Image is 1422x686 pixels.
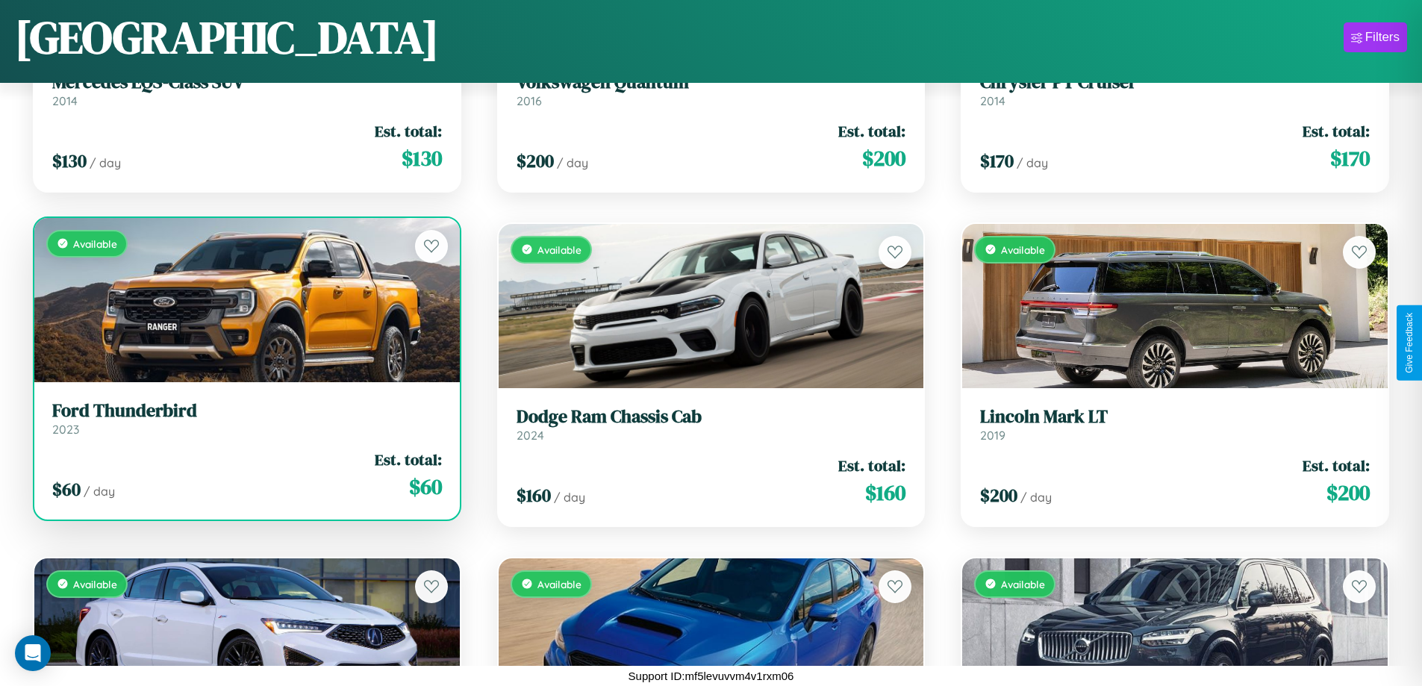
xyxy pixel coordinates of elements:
[1017,155,1048,170] span: / day
[1303,455,1370,476] span: Est. total:
[517,406,906,443] a: Dodge Ram Chassis Cab2024
[629,666,794,686] p: Support ID: mf5levuvvm4v1rxm06
[52,477,81,502] span: $ 60
[517,93,542,108] span: 2016
[402,143,442,173] span: $ 130
[862,143,905,173] span: $ 200
[52,400,442,437] a: Ford Thunderbird2023
[15,7,439,68] h1: [GEOGRAPHIC_DATA]
[1365,30,1400,45] div: Filters
[375,449,442,470] span: Est. total:
[1404,313,1415,373] div: Give Feedback
[73,578,117,590] span: Available
[517,428,544,443] span: 2024
[980,72,1370,108] a: Chrysler PT Cruiser2014
[52,149,87,173] span: $ 130
[554,490,585,505] span: / day
[375,120,442,142] span: Est. total:
[1326,478,1370,508] span: $ 200
[865,478,905,508] span: $ 160
[517,483,551,508] span: $ 160
[15,635,51,671] div: Open Intercom Messenger
[52,72,442,108] a: Mercedes EQS-Class SUV2014
[980,483,1017,508] span: $ 200
[1001,578,1045,590] span: Available
[537,578,581,590] span: Available
[838,120,905,142] span: Est. total:
[52,72,442,93] h3: Mercedes EQS-Class SUV
[52,422,79,437] span: 2023
[517,72,906,93] h3: Volkswagen Quantum
[980,72,1370,93] h3: Chrysler PT Cruiser
[52,93,78,108] span: 2014
[90,155,121,170] span: / day
[980,149,1014,173] span: $ 170
[557,155,588,170] span: / day
[1344,22,1407,52] button: Filters
[980,406,1370,443] a: Lincoln Mark LT2019
[84,484,115,499] span: / day
[517,149,554,173] span: $ 200
[52,400,442,422] h3: Ford Thunderbird
[1330,143,1370,173] span: $ 170
[517,406,906,428] h3: Dodge Ram Chassis Cab
[73,237,117,250] span: Available
[1020,490,1052,505] span: / day
[838,455,905,476] span: Est. total:
[517,72,906,108] a: Volkswagen Quantum2016
[980,93,1005,108] span: 2014
[409,472,442,502] span: $ 60
[1303,120,1370,142] span: Est. total:
[1001,243,1045,256] span: Available
[980,406,1370,428] h3: Lincoln Mark LT
[537,243,581,256] span: Available
[980,428,1005,443] span: 2019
